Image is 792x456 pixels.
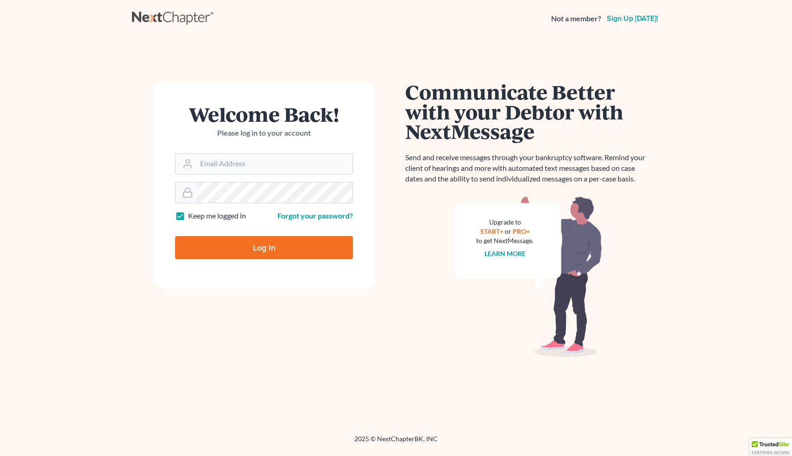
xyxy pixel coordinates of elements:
label: Keep me logged in [188,211,246,221]
h1: Communicate Better with your Debtor with NextMessage [405,82,651,141]
div: to get NextMessage. [476,236,534,245]
input: Log In [175,236,353,259]
div: Upgrade to [476,218,534,227]
h1: Welcome Back! [175,104,353,124]
img: nextmessage_bg-59042aed3d76b12b5cd301f8e5b87938c9018125f34e5fa2b7a6b67550977c72.svg [454,195,602,357]
a: PRO+ [513,227,530,235]
span: or [505,227,511,235]
a: Sign up [DATE]! [605,15,660,22]
a: Forgot your password? [277,211,353,220]
p: Please log in to your account [175,128,353,138]
p: Send and receive messages through your bankruptcy software. Remind your client of hearings and mo... [405,152,651,184]
div: TrustedSite Certified [749,438,792,456]
a: START+ [480,227,503,235]
input: Email Address [196,154,352,174]
strong: Not a member? [551,13,601,24]
div: 2025 © NextChapterBK, INC [132,434,660,451]
a: Learn more [484,250,526,257]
